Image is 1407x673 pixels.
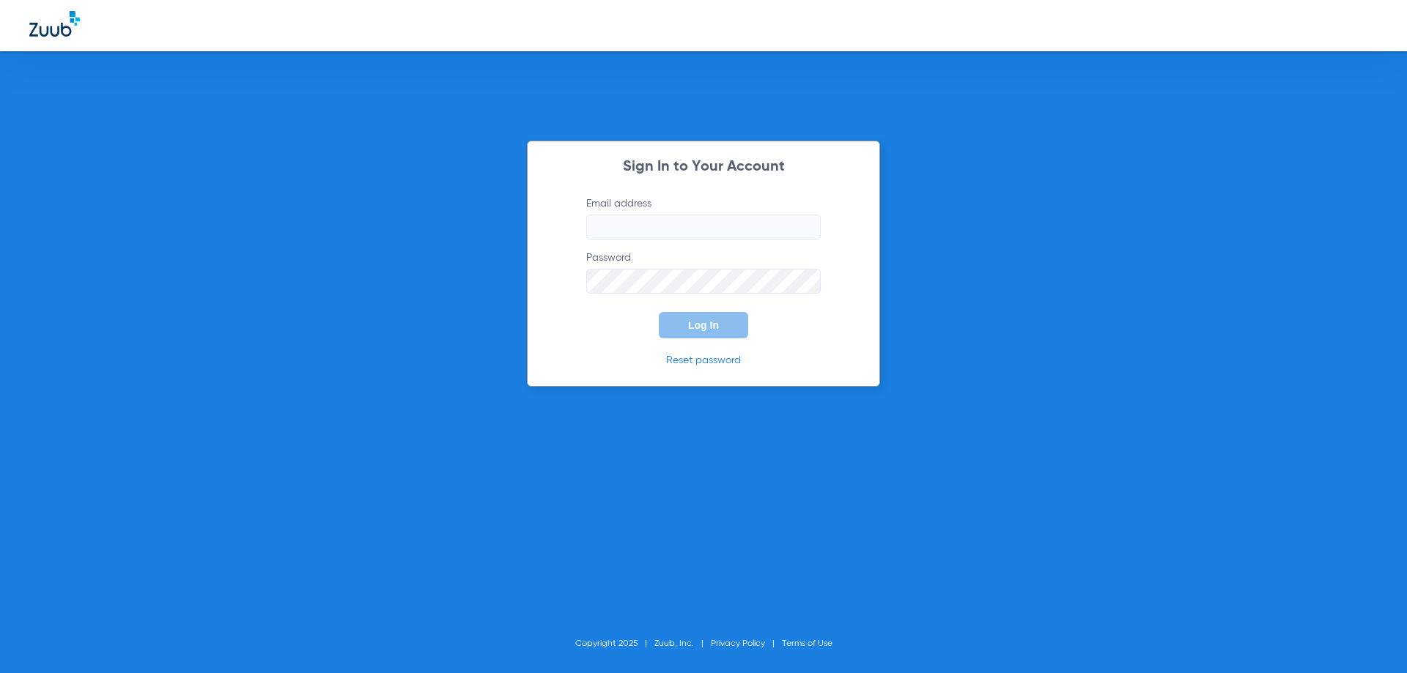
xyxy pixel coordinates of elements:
li: Zuub, Inc. [654,636,711,651]
input: Email address [586,215,821,239]
iframe: Chat Widget [1334,603,1407,673]
h2: Sign In to Your Account [564,160,843,174]
a: Terms of Use [782,639,832,648]
button: Log In [659,312,748,338]
a: Privacy Policy [711,639,765,648]
input: Password [586,269,821,294]
a: Reset password [666,355,741,365]
img: Zuub Logo [29,11,80,37]
span: Log In [688,319,719,331]
label: Email address [586,196,821,239]
label: Password [586,250,821,294]
li: Copyright 2025 [575,636,654,651]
